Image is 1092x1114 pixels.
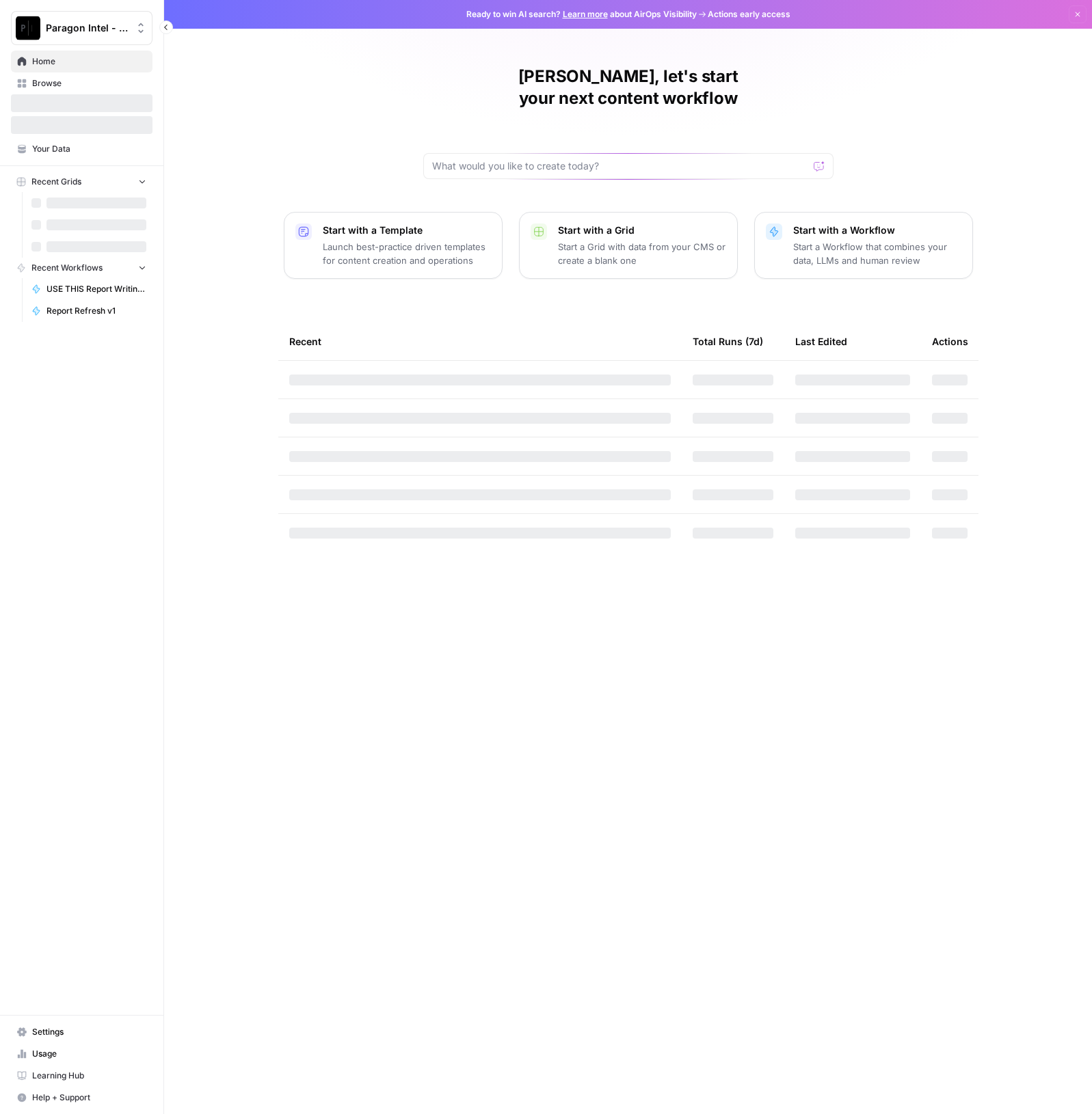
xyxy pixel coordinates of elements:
[693,323,763,360] div: Total Runs (7d)
[284,212,503,279] button: Start with a TemplateLaunch best-practice driven templates for content creation and operations
[31,262,103,274] span: Recent Workflows
[423,66,834,109] h1: [PERSON_NAME], let's start your next content workflow
[563,9,608,19] a: Learn more
[32,1070,146,1082] span: Learning Hub
[11,1065,152,1087] a: Learning Hub
[11,258,152,278] button: Recent Workflows
[795,323,847,360] div: Last Edited
[432,159,808,173] input: What would you like to create today?
[32,1026,146,1038] span: Settings
[31,176,81,188] span: Recent Grids
[46,283,146,295] span: USE THIS Report Writing Workflow - v2 Gemini One Analysis
[323,240,491,267] p: Launch best-practice driven templates for content creation and operations
[25,300,152,322] a: Report Refresh v1
[519,212,738,279] button: Start with a GridStart a Grid with data from your CMS or create a blank one
[466,8,697,21] span: Ready to win AI search? about AirOps Visibility
[932,323,968,360] div: Actions
[25,278,152,300] a: USE THIS Report Writing Workflow - v2 Gemini One Analysis
[793,240,961,267] p: Start a Workflow that combines your data, LLMs and human review
[11,1021,152,1043] a: Settings
[11,1087,152,1109] button: Help + Support
[11,51,152,72] a: Home
[11,138,152,160] a: Your Data
[754,212,973,279] button: Start with a WorkflowStart a Workflow that combines your data, LLMs and human review
[32,1048,146,1060] span: Usage
[16,16,40,40] img: Paragon Intel - Bill / Ty / Colby R&D Logo
[558,240,726,267] p: Start a Grid with data from your CMS or create a blank one
[11,72,152,94] a: Browse
[46,305,146,317] span: Report Refresh v1
[558,223,726,237] p: Start with a Grid
[708,8,790,21] span: Actions early access
[289,323,671,360] div: Recent
[46,21,129,35] span: Paragon Intel - Bill / Ty / [PERSON_NAME] R&D
[793,223,961,237] p: Start with a Workflow
[32,55,146,68] span: Home
[32,77,146,90] span: Browse
[11,172,152,192] button: Recent Grids
[32,1091,146,1104] span: Help + Support
[32,143,146,155] span: Your Data
[11,11,152,45] button: Workspace: Paragon Intel - Bill / Ty / Colby R&D
[323,223,491,237] p: Start with a Template
[11,1043,152,1065] a: Usage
